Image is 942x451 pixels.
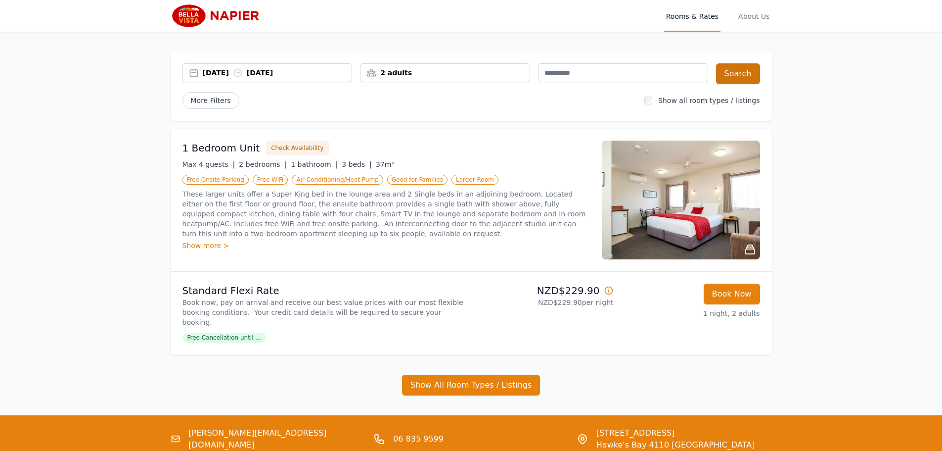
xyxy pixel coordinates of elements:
h3: 1 Bedroom Unit [182,141,260,155]
p: Standard Flexi Rate [182,284,467,298]
p: Book now, pay on arrival and receive our best value prices with our most flexible booking conditi... [182,298,467,327]
div: Show more > [182,241,590,251]
span: Max 4 guests | [182,160,235,168]
p: NZD$229.90 per night [475,298,614,307]
button: Show All Room Types / Listings [402,375,540,396]
span: Free Onsite Parking [182,175,249,185]
span: Free WiFi [253,175,288,185]
span: Free Cancellation until ... [182,333,266,343]
span: Good for Families [387,175,448,185]
a: 06 835 9599 [393,433,444,445]
span: Air Conditioning/Heat Pump [292,175,383,185]
div: [DATE] [DATE] [203,68,352,78]
p: These larger units offer a Super King bed in the lounge area and 2 Single beds in an adjoining be... [182,189,590,239]
span: 3 beds | [342,160,372,168]
div: 2 adults [360,68,530,78]
span: More Filters [182,92,239,109]
span: [STREET_ADDRESS] [596,427,755,439]
span: Larger Room [451,175,498,185]
button: Book Now [704,284,760,304]
button: Search [716,63,760,84]
button: Check Availability [266,141,329,155]
img: Bella Vista Napier [171,4,266,28]
p: 1 night, 2 adults [622,308,760,318]
a: [PERSON_NAME][EMAIL_ADDRESS][DOMAIN_NAME] [188,427,365,451]
span: 1 bathroom | [291,160,338,168]
label: Show all room types / listings [658,97,760,104]
span: 37m² [376,160,394,168]
p: NZD$229.90 [475,284,614,298]
span: Hawke's Bay 4110 [GEOGRAPHIC_DATA] [596,439,755,451]
span: 2 bedrooms | [239,160,287,168]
